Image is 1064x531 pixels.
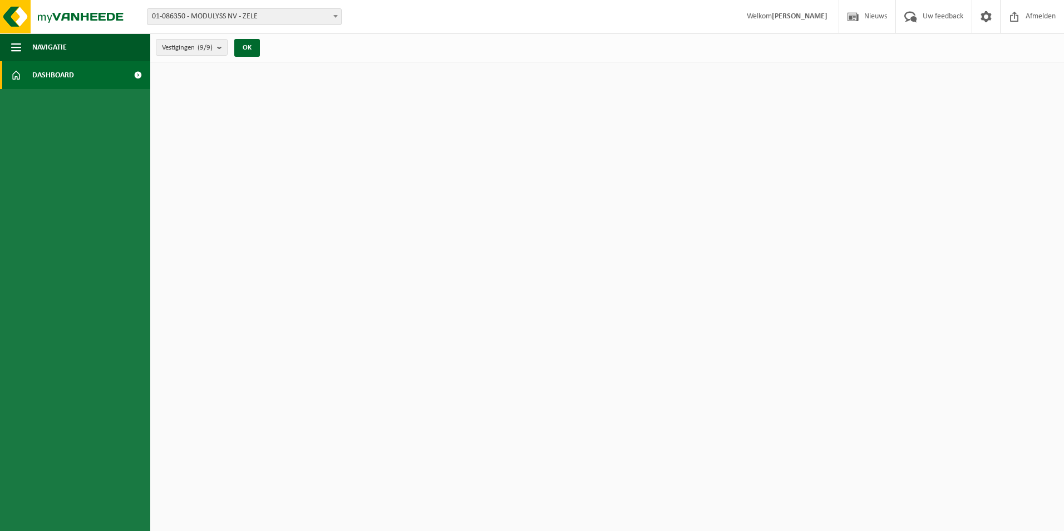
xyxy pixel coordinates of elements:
span: 01-086350 - MODULYSS NV - ZELE [147,9,341,24]
span: Navigatie [32,33,67,61]
span: 01-086350 - MODULYSS NV - ZELE [147,8,342,25]
span: Vestigingen [162,40,213,56]
button: OK [234,39,260,57]
button: Vestigingen(9/9) [156,39,228,56]
strong: [PERSON_NAME] [772,12,827,21]
span: Dashboard [32,61,74,89]
count: (9/9) [198,44,213,51]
